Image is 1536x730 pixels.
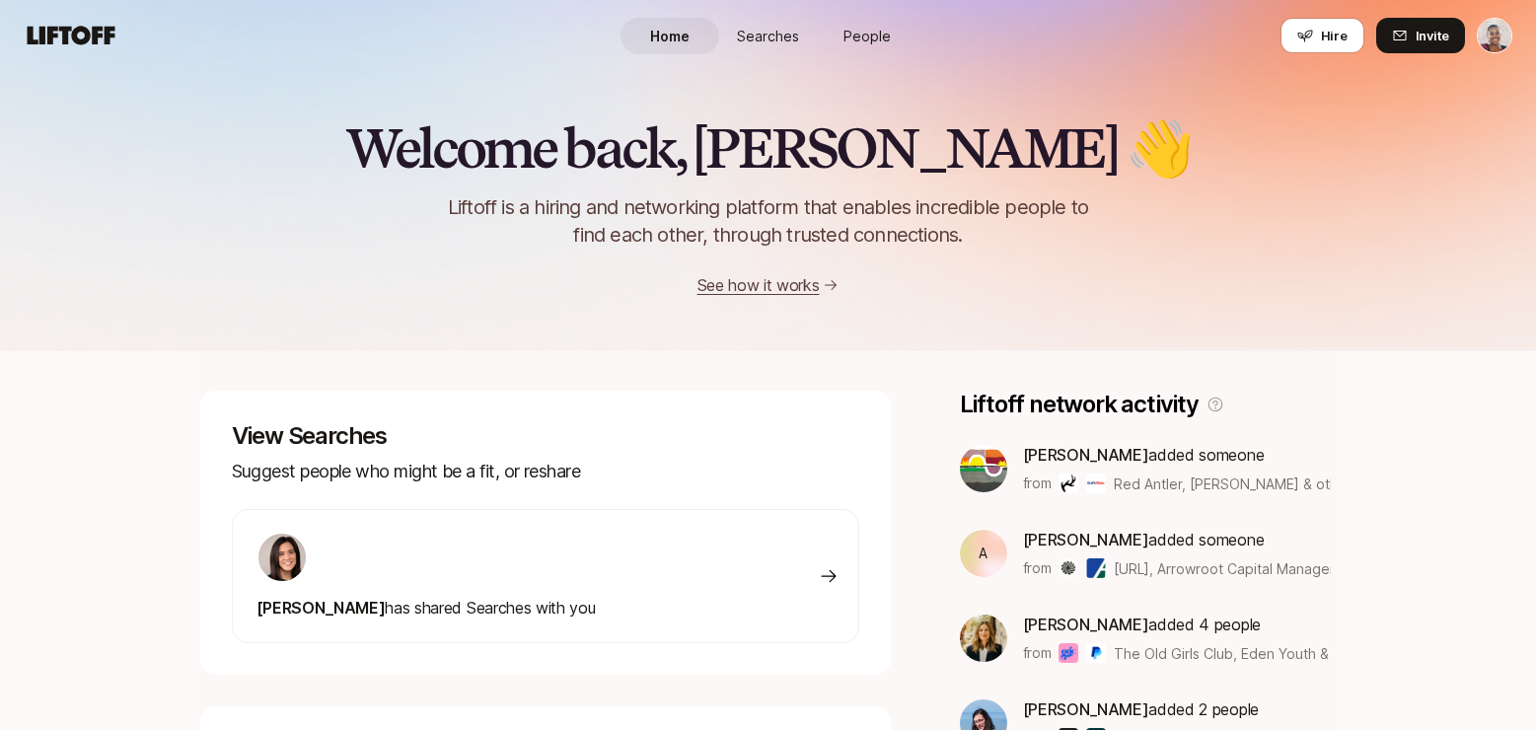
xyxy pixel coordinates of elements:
span: [PERSON_NAME] [1023,530,1149,549]
h2: Welcome back, [PERSON_NAME] 👋 [345,118,1191,178]
img: Kraft Heinz [1086,474,1106,493]
a: Searches [719,18,818,54]
span: [PERSON_NAME] [1023,699,1149,719]
button: Hire [1280,18,1364,53]
p: added someone [1023,442,1332,468]
a: Home [621,18,719,54]
p: added 2 people [1023,696,1306,722]
span: Searches [737,26,799,46]
span: has shared Searches with you [256,598,596,618]
span: The Old Girls Club, Eden Youth & others [1114,645,1375,662]
img: Janelle Bradley [1478,19,1511,52]
span: [URL], Arrowroot Capital Management & others [1114,560,1422,577]
img: ACg8ocJiMYCyxggn_X7DAT5DZ2XZSAavZ2rvSQUSYcwu0luQALiqYlkN=s160-c [960,445,1007,492]
a: People [818,18,916,54]
span: Home [650,26,690,46]
span: Invite [1416,26,1449,45]
img: add89ea6_fb14_440a_9630_c54da93ccdde.jpg [960,615,1007,662]
span: [PERSON_NAME] [1023,445,1149,465]
span: [PERSON_NAME] [256,598,386,618]
button: Janelle Bradley [1477,18,1512,53]
p: View Searches [232,422,859,450]
button: Invite [1376,18,1465,53]
img: Red Antler [1059,474,1078,493]
img: Eden Youth [1086,643,1106,663]
span: [PERSON_NAME] [1023,615,1149,634]
span: Red Antler, [PERSON_NAME] & others [1114,474,1331,494]
span: Hire [1321,26,1348,45]
img: Arrowroot Capital Management [1086,558,1106,578]
p: from [1023,472,1052,495]
p: from [1023,641,1052,665]
img: The Old Girls Club [1059,643,1078,663]
img: MuseData.ai [1059,558,1078,578]
img: 71d7b91d_d7cb_43b4_a7ea_a9b2f2cc6e03.jpg [258,534,306,581]
p: A [979,542,987,565]
p: Liftoff is a hiring and networking platform that enables incredible people to find each other, th... [415,193,1122,249]
p: Suggest people who might be a fit, or reshare [232,458,859,485]
a: See how it works [697,275,820,295]
p: added someone [1023,527,1332,552]
span: People [843,26,891,46]
p: added 4 people [1023,612,1332,637]
p: Liftoff network activity [960,391,1199,418]
p: from [1023,556,1052,580]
